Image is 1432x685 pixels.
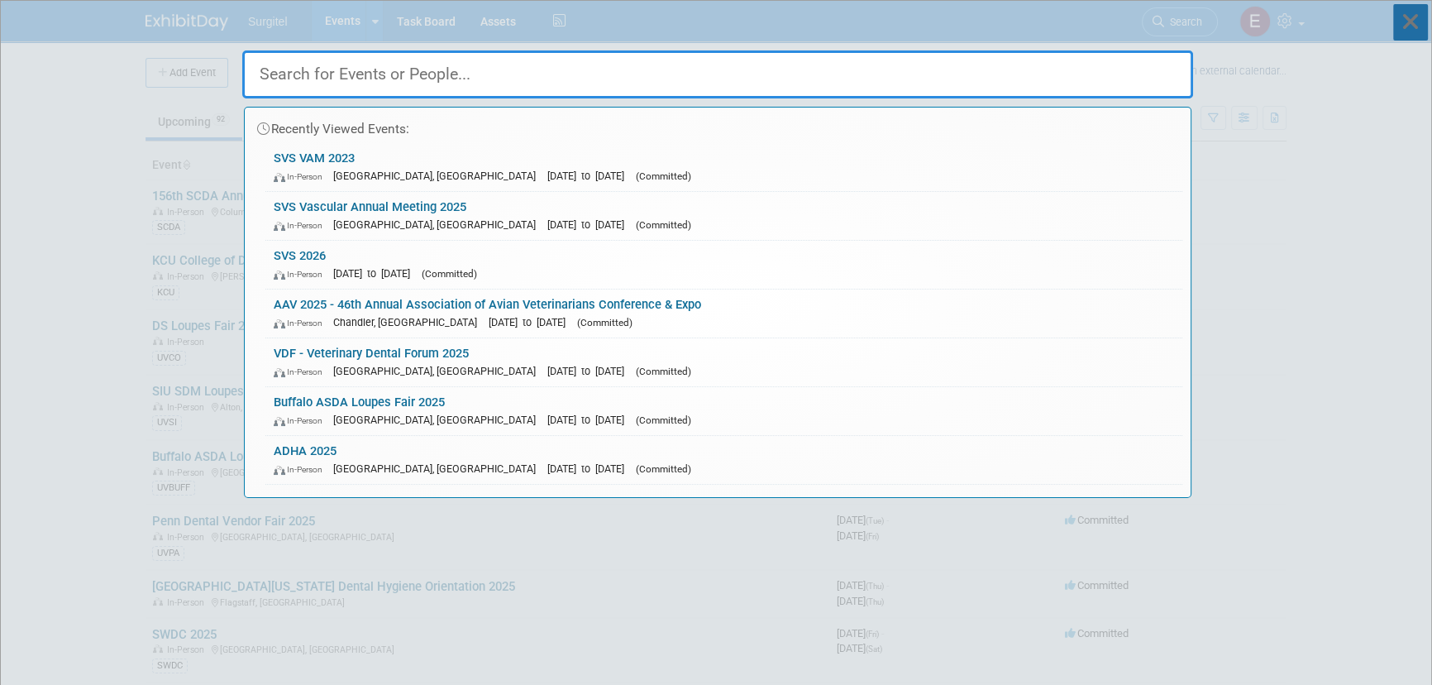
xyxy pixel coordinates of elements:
[547,170,632,182] span: [DATE] to [DATE]
[547,365,632,377] span: [DATE] to [DATE]
[274,464,330,475] span: In-Person
[265,290,1182,338] a: AAV 2025 - 46th Annual Association of Avian Veterinarians Conference & Expo In-Person Chandler, [...
[547,414,632,426] span: [DATE] to [DATE]
[422,268,477,280] span: (Committed)
[242,50,1193,98] input: Search for Events or People...
[636,366,691,377] span: (Committed)
[636,463,691,475] span: (Committed)
[274,415,330,426] span: In-Person
[274,318,330,328] span: In-Person
[274,171,330,182] span: In-Person
[333,316,485,328] span: Chandler, [GEOGRAPHIC_DATA]
[636,170,691,182] span: (Committed)
[547,462,632,475] span: [DATE] to [DATE]
[253,108,1182,143] div: Recently Viewed Events:
[333,267,418,280] span: [DATE] to [DATE]
[265,241,1182,289] a: SVS 2026 In-Person [DATE] to [DATE] (Committed)
[274,220,330,231] span: In-Person
[274,269,330,280] span: In-Person
[265,143,1182,191] a: SVS VAM 2023 In-Person [GEOGRAPHIC_DATA], [GEOGRAPHIC_DATA] [DATE] to [DATE] (Committed)
[547,218,632,231] span: [DATE] to [DATE]
[333,462,544,475] span: [GEOGRAPHIC_DATA], [GEOGRAPHIC_DATA]
[265,387,1182,435] a: Buffalo ASDA Loupes Fair 2025 In-Person [GEOGRAPHIC_DATA], [GEOGRAPHIC_DATA] [DATE] to [DATE] (Co...
[489,316,574,328] span: [DATE] to [DATE]
[333,414,544,426] span: [GEOGRAPHIC_DATA], [GEOGRAPHIC_DATA]
[636,219,691,231] span: (Committed)
[636,414,691,426] span: (Committed)
[274,366,330,377] span: In-Person
[265,192,1182,240] a: SVS Vascular Annual Meeting 2025 In-Person [GEOGRAPHIC_DATA], [GEOGRAPHIC_DATA] [DATE] to [DATE] ...
[333,218,544,231] span: [GEOGRAPHIC_DATA], [GEOGRAPHIC_DATA]
[333,365,544,377] span: [GEOGRAPHIC_DATA], [GEOGRAPHIC_DATA]
[577,317,632,328] span: (Committed)
[265,338,1182,386] a: VDF - Veterinary Dental Forum 2025 In-Person [GEOGRAPHIC_DATA], [GEOGRAPHIC_DATA] [DATE] to [DATE...
[265,436,1182,484] a: ADHA 2025 In-Person [GEOGRAPHIC_DATA], [GEOGRAPHIC_DATA] [DATE] to [DATE] (Committed)
[333,170,544,182] span: [GEOGRAPHIC_DATA], [GEOGRAPHIC_DATA]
